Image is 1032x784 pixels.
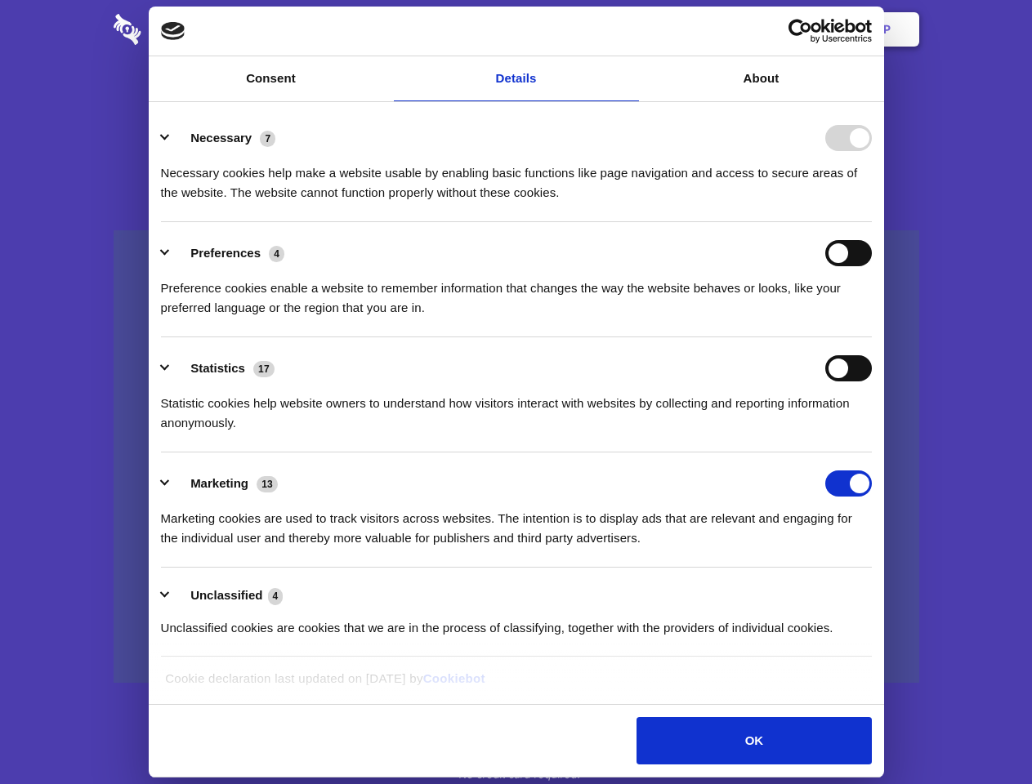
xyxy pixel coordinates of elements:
a: About [639,56,884,101]
div: Necessary cookies help make a website usable by enabling basic functions like page navigation and... [161,151,872,203]
h4: Auto-redaction of sensitive data, encrypted data sharing and self-destructing private chats. Shar... [114,149,919,203]
label: Statistics [190,361,245,375]
a: Wistia video thumbnail [114,230,919,684]
div: Cookie declaration last updated on [DATE] by [153,669,879,701]
span: 4 [269,246,284,262]
span: 4 [268,588,284,604]
iframe: Drift Widget Chat Controller [950,702,1012,764]
a: Details [394,56,639,101]
button: Necessary (7) [161,125,286,151]
button: OK [637,717,871,764]
a: Cookiebot [423,671,485,685]
div: Preference cookies enable a website to remember information that changes the way the website beha... [161,266,872,318]
button: Preferences (4) [161,240,295,266]
h1: Eliminate Slack Data Loss. [114,73,919,132]
button: Unclassified (4) [161,586,293,606]
span: 13 [257,476,278,492]
img: logo-wordmark-white-trans-d4663122ce5f474addd5e946df7df03e33cb6a1c49d2221995e7729f52c070b2.svg [114,14,253,45]
div: Statistic cookies help website owners to understand how visitors interact with websites by collec... [161,381,872,433]
a: Consent [149,56,394,101]
button: Marketing (13) [161,470,288,497]
a: Contact [663,4,738,55]
button: Statistics (17) [161,355,285,381]
div: Marketing cookies are used to track visitors across websites. The intention is to display ads tha... [161,497,872,548]
span: 7 [260,131,275,147]
a: Usercentrics Cookiebot - opens in a new window [729,19,872,43]
label: Preferences [190,246,261,260]
label: Necessary [190,131,252,145]
a: Login [741,4,812,55]
span: 17 [253,361,275,377]
a: Pricing [480,4,551,55]
div: Unclassified cookies are cookies that we are in the process of classifying, together with the pro... [161,606,872,638]
label: Marketing [190,476,248,490]
img: logo [161,22,185,40]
